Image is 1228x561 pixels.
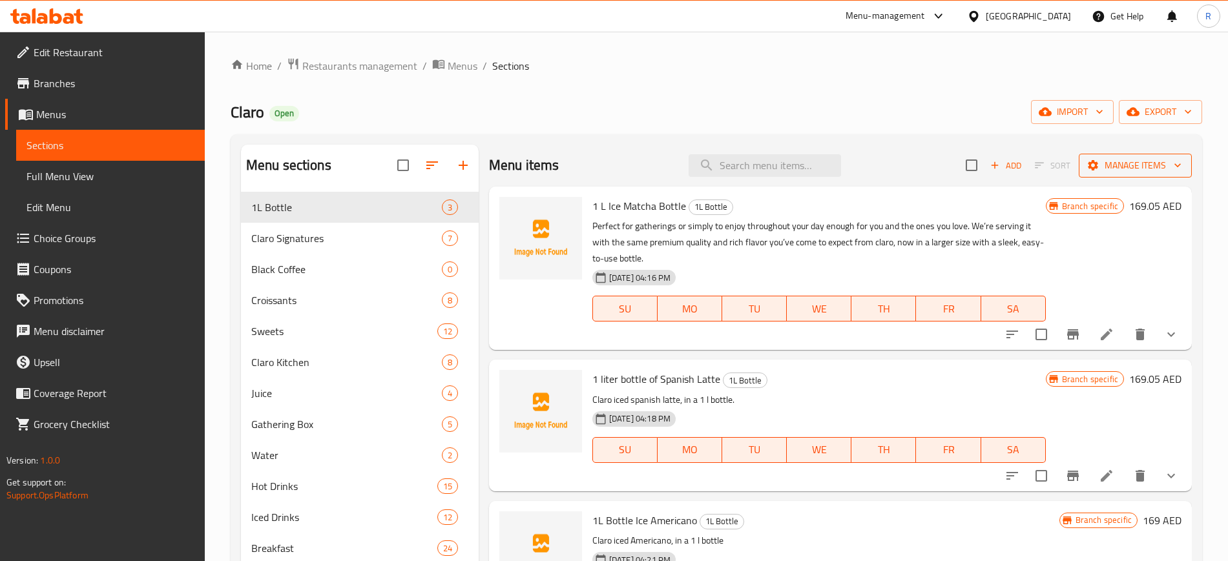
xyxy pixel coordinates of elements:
[592,196,686,216] span: 1 L Ice Matcha Bottle
[981,296,1046,321] button: SA
[36,107,194,122] span: Menus
[1163,468,1179,484] svg: Show Choices
[857,300,911,318] span: TH
[442,449,457,462] span: 2
[251,230,442,246] div: Claro Signatures
[34,292,194,308] span: Promotions
[269,106,299,121] div: Open
[723,373,767,388] span: 1L Bottle
[1070,514,1137,526] span: Branch specific
[34,230,194,246] span: Choice Groups
[1143,511,1181,529] h6: 169 AED
[241,285,479,316] div: Croissants8
[448,58,477,74] span: Menus
[986,440,1041,459] span: SA
[241,254,479,285] div: Black Coffee0
[792,300,846,318] span: WE
[442,418,457,431] span: 5
[997,319,1028,350] button: sort-choices
[432,57,477,74] a: Menus
[6,474,66,491] span: Get support on:
[997,460,1028,491] button: sort-choices
[499,370,582,453] img: 1 liter bottle of Spanish Latte
[269,108,299,119] span: Open
[5,347,205,378] a: Upsell
[34,354,194,370] span: Upsell
[26,168,194,184] span: Full Menu View
[231,58,272,74] a: Home
[985,156,1026,176] button: Add
[442,232,457,245] span: 7
[1163,327,1179,342] svg: Show Choices
[251,199,442,215] span: 1L Bottle
[5,316,205,347] a: Menu disclaimer
[5,254,205,285] a: Coupons
[592,392,1046,408] p: Claro iced spanish latte, in a 1 l bottle.
[792,440,846,459] span: WE
[1057,319,1088,350] button: Branch-specific-item
[390,152,417,179] span: Select all sections
[689,154,841,177] input: search
[251,323,437,339] span: Sweets
[251,261,442,277] div: Black Coffee
[663,440,717,459] span: MO
[442,292,458,308] div: items
[5,37,205,68] a: Edit Restaurant
[417,150,448,181] span: Sort sections
[438,542,457,555] span: 24
[251,478,437,494] span: Hot Drinks
[727,300,782,318] span: TU
[437,323,458,339] div: items
[251,292,442,308] span: Croissants
[604,413,676,425] span: [DATE] 04:18 PM
[722,437,787,463] button: TU
[700,514,744,529] span: 1L Bottle
[5,68,205,99] a: Branches
[34,385,194,401] span: Coverage Report
[241,440,479,471] div: Water2
[251,385,442,401] span: Juice
[1125,319,1156,350] button: delete
[1205,9,1211,23] span: R
[981,437,1046,463] button: SA
[499,197,582,280] img: 1 L Ice Matcha Bottle
[1125,460,1156,491] button: delete
[241,471,479,502] div: Hot Drinks15
[442,447,458,463] div: items
[442,385,458,401] div: items
[916,437,981,463] button: FR
[6,487,88,504] a: Support.OpsPlatform
[5,99,205,130] a: Menus
[1079,154,1192,178] button: Manage items
[438,325,457,338] span: 12
[1028,462,1055,489] span: Select to update
[442,230,458,246] div: items
[1156,460,1187,491] button: show more
[287,57,417,74] a: Restaurants management
[251,509,437,525] div: Iced Drinks
[437,509,458,525] div: items
[437,478,458,494] div: items
[492,58,529,74] span: Sections
[34,261,194,277] span: Coupons
[251,354,442,370] span: Claro Kitchen
[489,156,559,175] h2: Menu items
[34,416,194,432] span: Grocery Checklist
[958,152,985,179] span: Select section
[251,447,442,463] div: Water
[700,514,744,529] div: 1L Bottle
[442,261,458,277] div: items
[592,437,658,463] button: SU
[598,300,652,318] span: SU
[787,437,851,463] button: WE
[251,416,442,432] span: Gathering Box
[1129,104,1192,120] span: export
[857,440,911,459] span: TH
[592,533,1059,549] p: Claro iced Americano, in a 1 l bottle
[592,218,1046,267] p: Perfect for gatherings or simply to enjoy throughout your day enough for you and the ones you lov...
[1129,197,1181,215] h6: 169.05 AED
